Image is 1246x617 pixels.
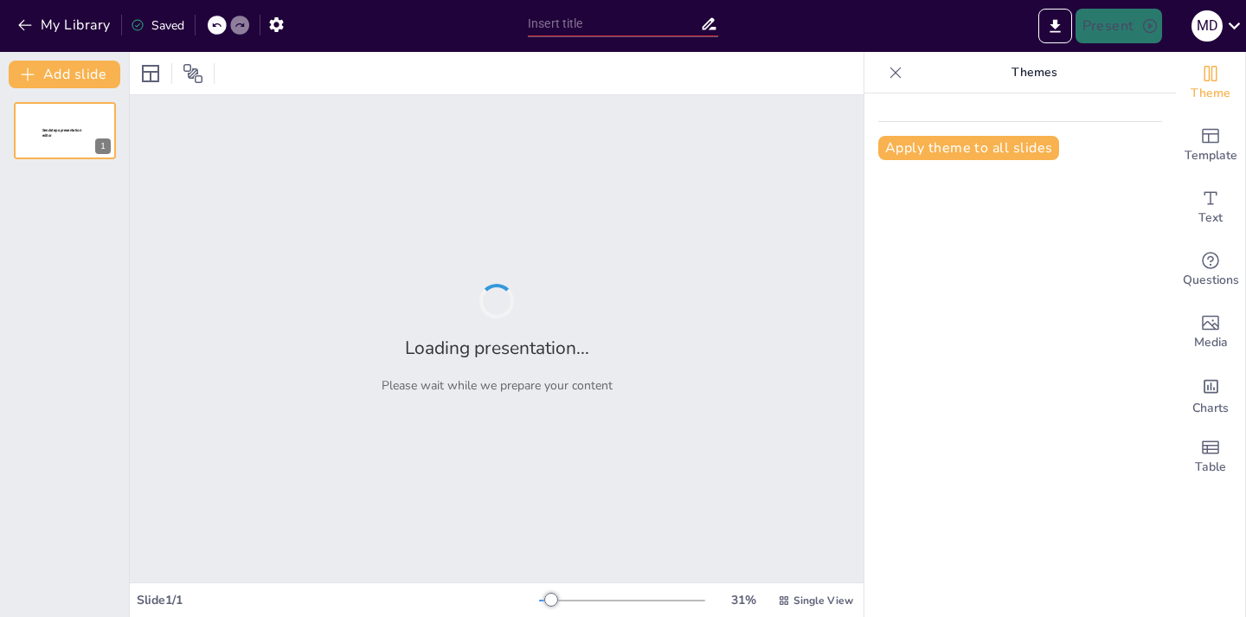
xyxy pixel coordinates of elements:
[1183,271,1239,290] span: Questions
[131,17,184,34] div: Saved
[183,63,203,84] span: Position
[1191,84,1230,103] span: Theme
[878,136,1059,160] button: Apply theme to all slides
[1185,146,1237,165] span: Template
[1176,426,1245,488] div: Add a table
[1191,10,1223,42] div: M D
[95,138,111,154] div: 1
[137,60,164,87] div: Layout
[1176,239,1245,301] div: Get real-time input from your audience
[137,592,539,608] div: Slide 1 / 1
[1176,363,1245,426] div: Add charts and graphs
[1176,52,1245,114] div: Change the overall theme
[723,592,764,608] div: 31 %
[1076,9,1162,43] button: Present
[1192,399,1229,418] span: Charts
[793,594,853,607] span: Single View
[1195,458,1226,477] span: Table
[14,102,116,159] div: 1
[1191,9,1223,43] button: M D
[528,11,700,36] input: Insert title
[405,336,589,360] h2: Loading presentation...
[9,61,120,88] button: Add slide
[1194,333,1228,352] span: Media
[1038,9,1072,43] button: Export to PowerPoint
[1198,209,1223,228] span: Text
[1176,114,1245,177] div: Add ready made slides
[909,52,1159,93] p: Themes
[1176,301,1245,363] div: Add images, graphics, shapes or video
[42,128,81,138] span: Sendsteps presentation editor
[13,11,118,39] button: My Library
[382,377,613,394] p: Please wait while we prepare your content
[1176,177,1245,239] div: Add text boxes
